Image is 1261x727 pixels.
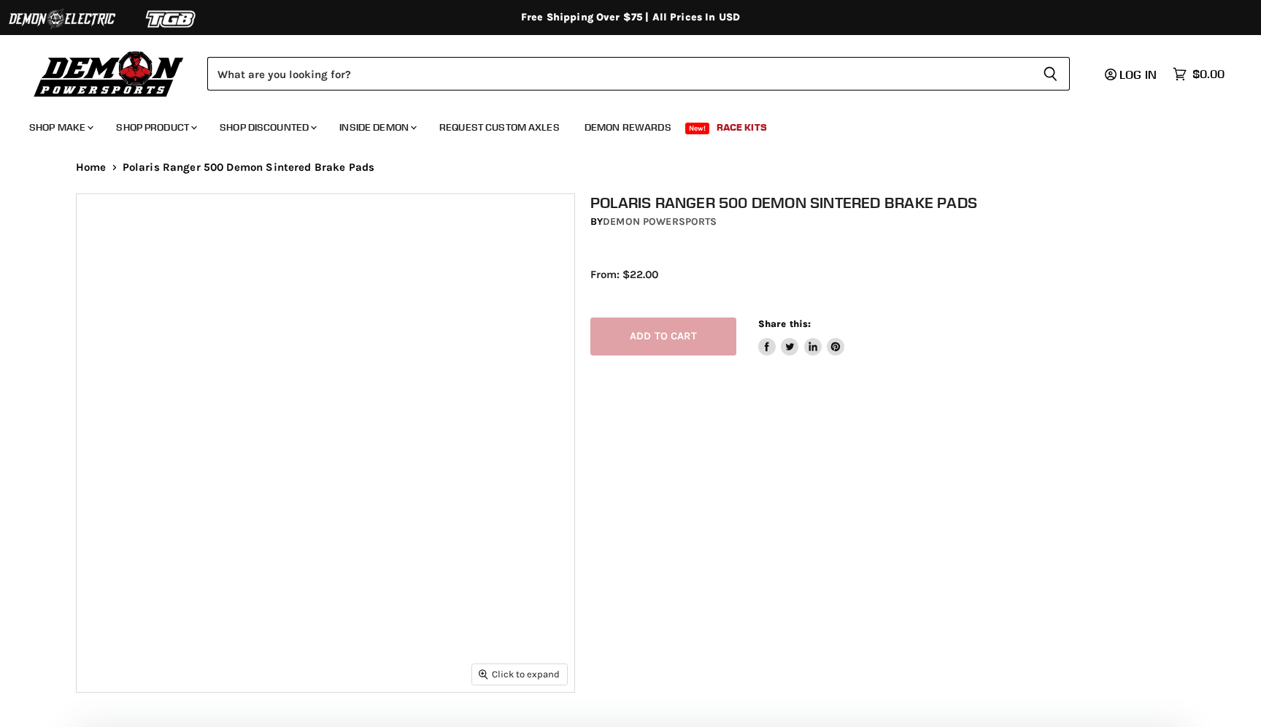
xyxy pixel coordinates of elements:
[1192,67,1225,81] span: $0.00
[18,112,102,142] a: Shop Make
[590,214,1200,230] div: by
[574,112,682,142] a: Demon Rewards
[328,112,425,142] a: Inside Demon
[472,664,567,684] button: Click to expand
[47,161,1214,174] nav: Breadcrumbs
[590,268,658,281] span: From: $22.00
[207,57,1070,91] form: Product
[7,5,117,33] img: Demon Electric Logo 2
[47,11,1214,24] div: Free Shipping Over $75 | All Prices In USD
[123,161,375,174] span: Polaris Ranger 500 Demon Sintered Brake Pads
[428,112,571,142] a: Request Custom Axles
[18,107,1221,142] ul: Main menu
[1031,57,1070,91] button: Search
[758,318,811,329] span: Share this:
[1098,68,1165,81] a: Log in
[590,193,1200,212] h1: Polaris Ranger 500 Demon Sintered Brake Pads
[706,112,778,142] a: Race Kits
[758,318,845,356] aside: Share this:
[1165,64,1232,85] a: $0.00
[479,669,560,680] span: Click to expand
[603,215,717,228] a: Demon Powersports
[29,47,189,99] img: Demon Powersports
[207,57,1031,91] input: Search
[685,123,710,134] span: New!
[117,5,226,33] img: TGB Logo 2
[105,112,206,142] a: Shop Product
[209,112,325,142] a: Shop Discounted
[76,161,107,174] a: Home
[1119,67,1157,82] span: Log in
